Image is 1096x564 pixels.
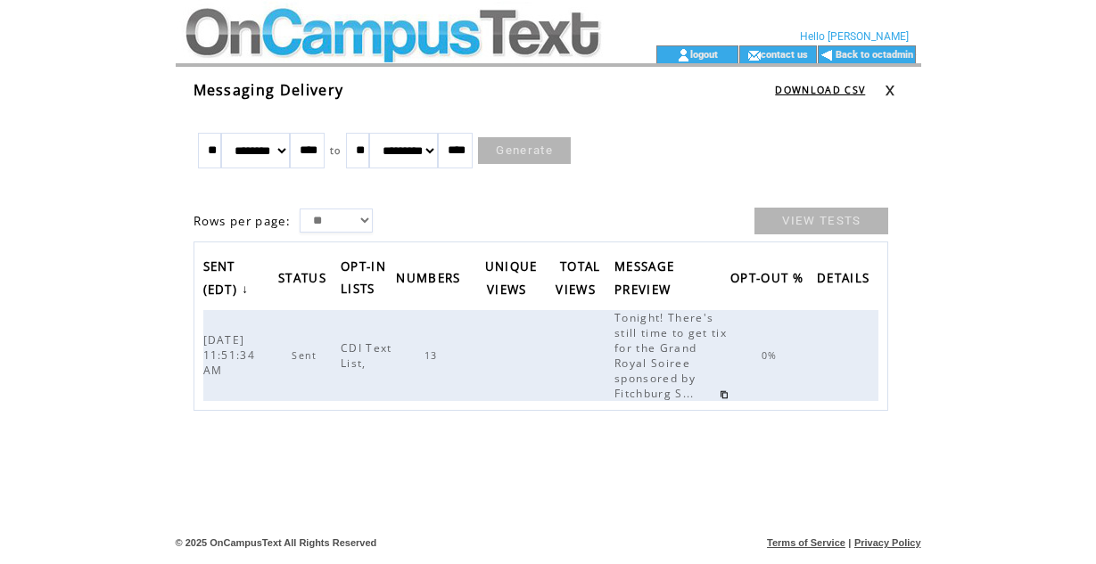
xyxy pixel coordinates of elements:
[817,266,874,295] span: DETAILS
[820,48,834,62] img: backArrow.gif
[485,254,538,307] span: UNIQUE VIEWS
[556,253,605,306] a: TOTAL VIEWS
[836,49,913,61] a: Back to octadmin
[747,48,761,62] img: contact_us_icon.gif
[203,332,256,378] span: [DATE] 11:51:34 AM
[194,80,344,100] span: Messaging Delivery
[292,349,321,362] span: Sent
[848,537,851,548] span: |
[396,266,465,295] span: NUMBERS
[396,266,469,295] a: NUMBERS
[203,254,243,307] span: SENT (EDT)
[775,84,865,96] a: DOWNLOAD CSV
[194,213,292,229] span: Rows per page:
[424,349,442,362] span: 13
[762,349,782,362] span: 0%
[767,537,845,548] a: Terms of Service
[278,266,331,295] span: STATUS
[341,254,386,306] span: OPT-IN LISTS
[614,254,675,307] span: MESSAGE PREVIEW
[690,48,718,60] a: logout
[278,266,335,295] a: STATUS
[800,30,909,43] span: Hello [PERSON_NAME]
[614,253,680,306] a: MESSAGE PREVIEW
[330,144,342,157] span: to
[677,48,690,62] img: account_icon.gif
[614,310,727,401] span: Tonight! There's still time to get tix for the Grand Royal Soiree sponsored by Fitchburg S...
[341,340,392,371] span: CDI Text List,
[203,253,254,306] a: SENT (EDT)↓
[754,208,888,234] a: VIEW TESTS
[854,537,921,548] a: Privacy Policy
[761,48,808,60] a: contact us
[556,254,600,307] span: TOTAL VIEWS
[485,253,538,306] a: UNIQUE VIEWS
[730,266,808,295] span: OPT-OUT %
[730,266,812,295] a: OPT-OUT %
[176,537,377,548] span: © 2025 OnCampusText All Rights Reserved
[478,137,571,164] a: Generate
